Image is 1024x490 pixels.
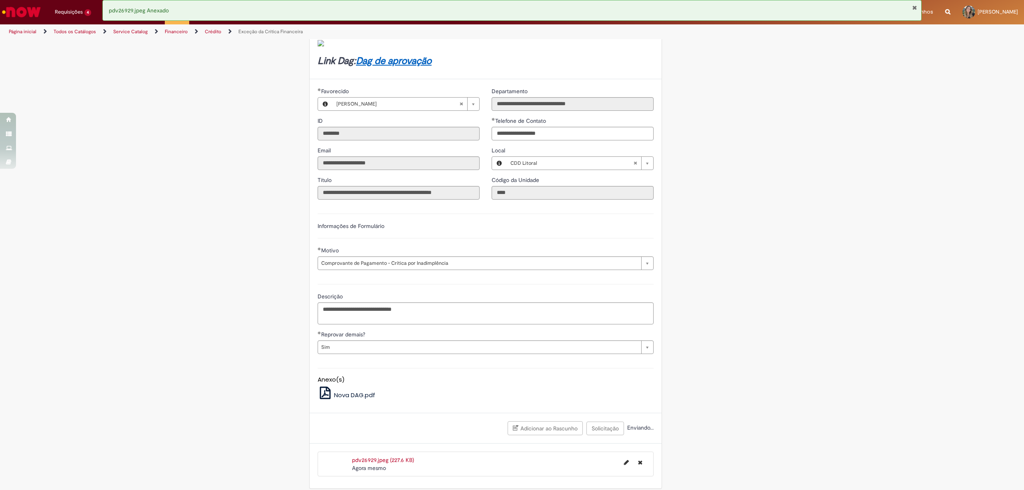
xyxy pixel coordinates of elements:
a: Crédito [205,28,221,35]
span: Obrigatório Preenchido [318,247,321,250]
button: Fechar Notificação [912,4,917,11]
textarea: Descrição [318,302,654,324]
span: [PERSON_NAME] [336,98,459,110]
a: Página inicial [9,28,36,35]
label: Somente leitura - Título [318,176,333,184]
span: Telefone de Contato [495,117,548,124]
span: 4 [84,9,91,16]
strong: Link Dag: [318,55,432,67]
a: CDD LitoralLimpar campo Local [506,157,653,170]
label: Somente leitura - Código da Unidade [492,176,541,184]
a: Todos os Catálogos [54,28,96,35]
input: Código da Unidade [492,186,654,200]
span: Requisições [55,8,83,16]
label: Informações de Formulário [318,222,384,230]
span: Agora mesmo [352,464,386,472]
a: [PERSON_NAME]Limpar campo Favorecido [332,98,479,110]
a: Dag de aprovação [356,55,432,67]
span: Necessários - Favorecido [321,88,350,95]
span: Obrigatório Preenchido [318,88,321,91]
ul: Trilhas de página [6,24,677,39]
span: Somente leitura - ID [318,117,324,124]
span: [PERSON_NAME] [978,8,1018,15]
button: Local, Visualizar este registro CDD Litoral [492,157,506,170]
a: Exceção da Crítica Financeira [238,28,303,35]
span: Nova DAG.pdf [334,391,375,399]
span: Obrigatório Preenchido [492,118,495,121]
img: sys_attachment.do [318,40,324,46]
span: Comprovante de Pagamento - Crítica por Inadimplência [321,257,637,270]
span: Sim [321,341,637,354]
abbr: Limpar campo Local [629,157,641,170]
label: Somente leitura - ID [318,117,324,125]
span: pdv26929.jpeg Anexado [109,7,169,14]
button: Favorecido, Visualizar este registro Ingrid Campos Silva [318,98,332,110]
abbr: Limpar campo Favorecido [455,98,467,110]
span: Local [492,147,507,154]
time: 29/09/2025 17:55:45 [352,464,386,472]
span: Obrigatório Preenchido [318,331,321,334]
input: Email [318,156,480,170]
span: CDD Litoral [510,157,633,170]
span: Reprovar demais? [321,331,367,338]
span: Somente leitura - Departamento [492,88,529,95]
img: ServiceNow [1,4,42,20]
input: Departamento [492,97,654,111]
a: Financeiro [165,28,188,35]
span: Somente leitura - Email [318,147,332,154]
button: Excluir pdv26929.jpeg [633,456,647,469]
label: Somente leitura - Departamento [492,87,529,95]
input: Telefone de Contato [492,127,654,140]
h5: Anexo(s) [318,376,654,383]
input: ID [318,127,480,140]
button: Editar nome de arquivo pdv26929.jpeg [619,456,634,469]
label: Somente leitura - Email [318,146,332,154]
span: Motivo [321,247,340,254]
a: pdv26929.jpeg (227.6 KB) [352,456,414,464]
a: Nova DAG.pdf [318,391,376,399]
span: Descrição [318,293,344,300]
input: Título [318,186,480,200]
span: Enviando... [626,424,654,431]
a: Service Catalog [113,28,148,35]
